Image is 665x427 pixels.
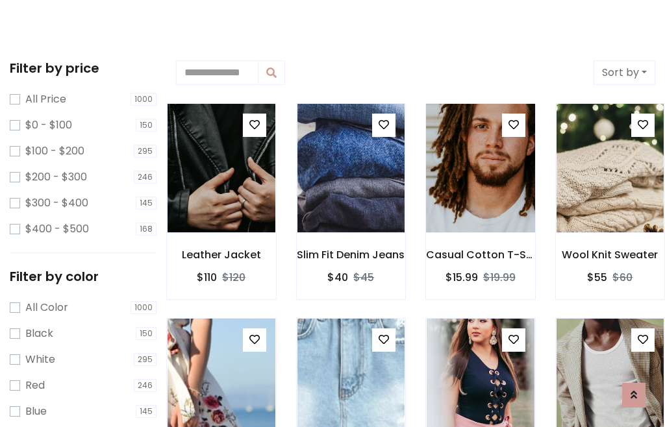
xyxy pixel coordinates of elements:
del: $60 [612,270,633,285]
h6: Wool Knit Sweater [556,249,665,261]
span: 168 [136,223,157,236]
span: 150 [136,327,157,340]
h5: Filter by price [10,60,157,76]
h6: Leather Jacket [167,249,276,261]
del: $120 [222,270,245,285]
label: $300 - $400 [25,195,88,211]
button: Sort by [594,60,655,85]
label: $200 - $300 [25,169,87,185]
h6: $110 [197,271,217,284]
span: 145 [136,405,157,418]
span: 295 [134,353,157,366]
label: Black [25,326,53,341]
label: All Color [25,300,68,315]
h5: Filter by color [10,269,157,284]
span: 1000 [131,93,157,106]
span: 295 [134,145,157,158]
h6: $40 [327,271,348,284]
h6: Casual Cotton T-Shirt [426,249,535,261]
label: $400 - $500 [25,221,89,237]
span: 246 [134,171,157,184]
label: White [25,352,55,367]
label: $0 - $100 [25,117,72,133]
span: 1000 [131,301,157,314]
h6: $55 [587,271,607,284]
h6: $15.99 [445,271,478,284]
label: Blue [25,404,47,419]
del: $19.99 [483,270,516,285]
label: $100 - $200 [25,143,84,159]
span: 145 [136,197,157,210]
del: $45 [353,270,374,285]
label: Red [25,378,45,393]
h6: Slim Fit Denim Jeans [297,249,406,261]
label: All Price [25,91,66,107]
span: 246 [134,379,157,392]
span: 150 [136,119,157,132]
